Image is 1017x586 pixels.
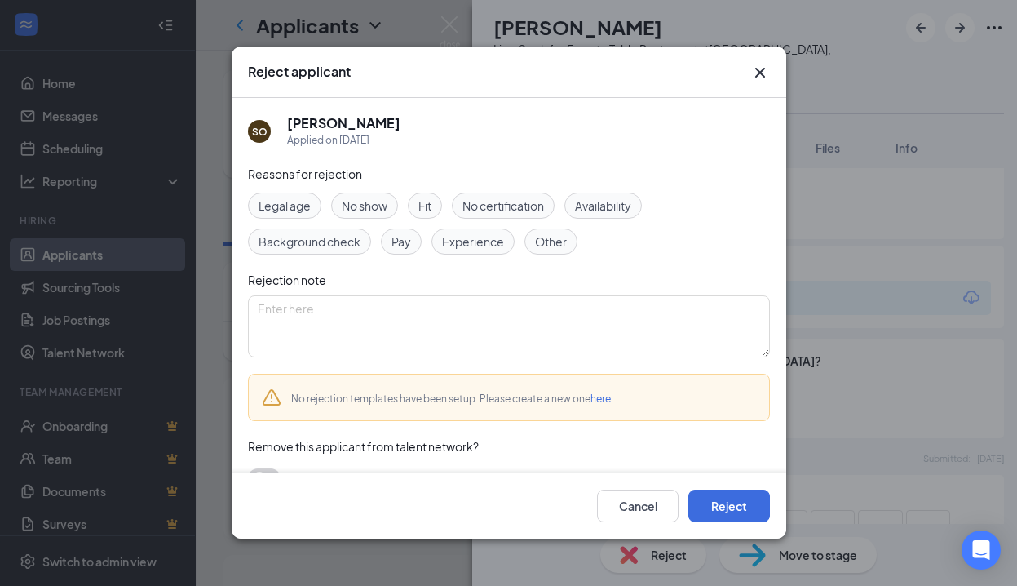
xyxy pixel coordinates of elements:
span: No certification [462,197,544,215]
span: Rejection note [248,273,326,287]
span: Reasons for rejection [248,166,362,181]
div: SO [251,125,267,139]
span: Other [535,233,567,251]
span: Pay [391,233,411,251]
a: here [590,393,611,405]
span: Legal age [259,197,311,215]
span: Availability [575,197,631,215]
h5: [PERSON_NAME] [287,114,400,132]
span: Yes [287,468,307,488]
h3: Reject applicant [248,63,351,81]
span: No show [342,197,387,215]
span: Remove this applicant from talent network? [248,439,479,454]
span: Experience [442,233,504,251]
svg: Cross [750,63,770,82]
span: No rejection templates have been setup. Please create a new one . [291,393,613,405]
button: Cancel [597,491,679,523]
button: Close [750,63,770,82]
div: Applied on [DATE] [287,132,400,149]
span: Fit [418,197,431,215]
button: Reject [688,491,770,523]
div: Open Intercom Messenger [962,531,1001,570]
span: Background check [259,233,360,251]
svg: Warning [262,388,281,407]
